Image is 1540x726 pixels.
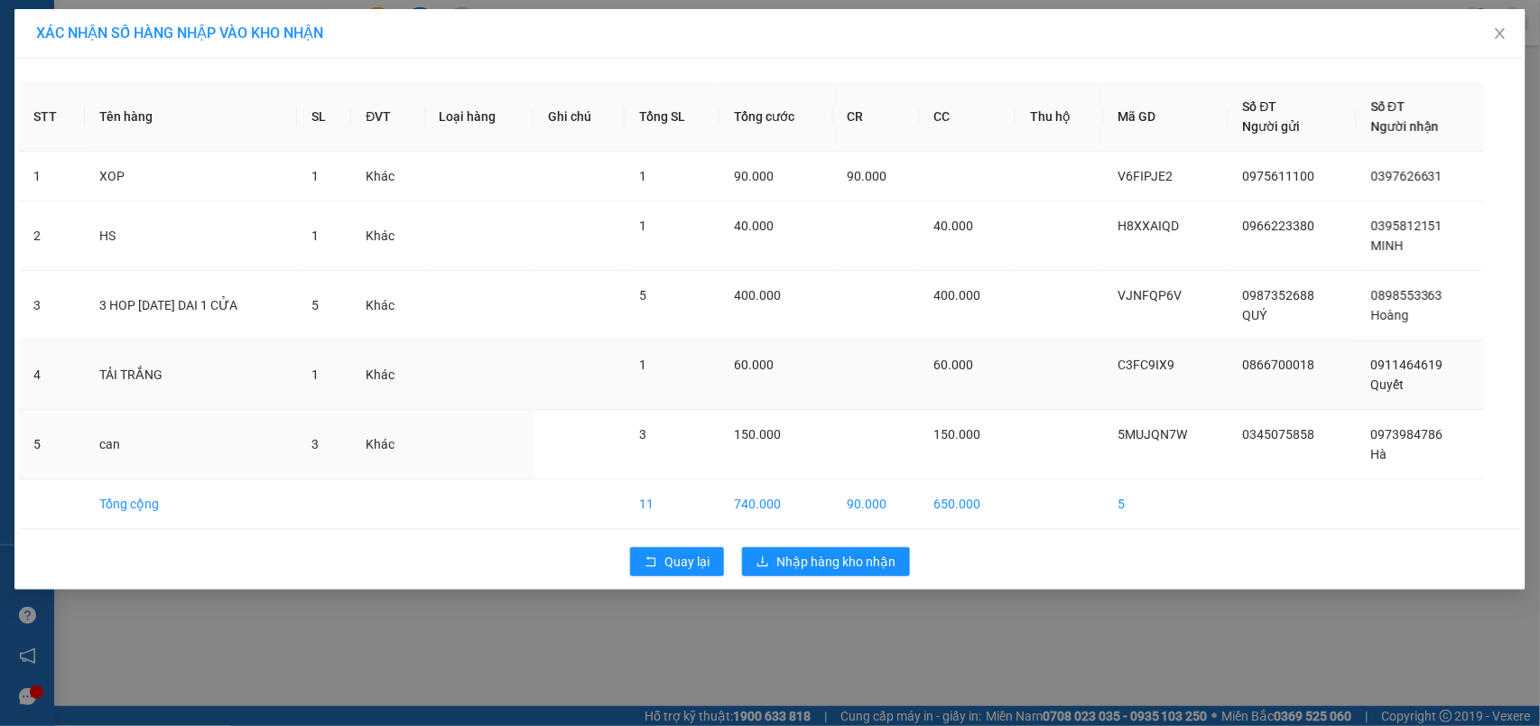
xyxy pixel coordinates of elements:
[1104,479,1229,529] td: 5
[1371,169,1443,183] span: 0397626631
[85,340,296,410] td: TẢI TRẮNG
[85,201,296,271] td: HS
[639,358,646,372] span: 1
[734,427,781,442] span: 150.000
[833,82,920,152] th: CR
[19,271,85,340] td: 3
[297,82,352,152] th: SL
[311,437,319,451] span: 3
[351,152,424,201] td: Khác
[639,169,646,183] span: 1
[311,169,319,183] span: 1
[639,427,646,442] span: 3
[756,555,769,570] span: download
[1371,427,1443,442] span: 0973984786
[19,201,85,271] td: 2
[311,228,319,243] span: 1
[625,82,719,152] th: Tổng SL
[934,358,974,372] span: 60.000
[85,271,296,340] td: 3 HOP [DATE] DAI 1 CỬA
[664,552,710,572] span: Quay lại
[1371,308,1409,322] span: Hoàng
[1371,288,1443,302] span: 0898553363
[1371,358,1443,372] span: 0911464619
[1371,238,1404,253] span: MINH
[776,552,895,572] span: Nhập hàng kho nhận
[719,479,832,529] td: 740.000
[425,82,533,152] th: Loại hàng
[833,479,920,529] td: 90.000
[85,82,296,152] th: Tên hàng
[36,24,323,42] span: XÁC NHẬN SỐ HÀNG NHẬP VÀO KHO NHẬN
[351,201,424,271] td: Khác
[1243,169,1315,183] span: 0975611100
[351,271,424,340] td: Khác
[351,82,424,152] th: ĐVT
[1371,99,1405,114] span: Số ĐT
[1371,119,1440,134] span: Người nhận
[1371,219,1443,233] span: 0395812151
[1118,169,1174,183] span: V6FIPJE2
[85,410,296,479] td: can
[1118,358,1175,372] span: C3FC9IX9
[1243,308,1267,322] span: QUÝ
[1475,9,1526,60] button: Close
[351,340,424,410] td: Khác
[1118,288,1183,302] span: VJNFQP6V
[934,288,981,302] span: 400.000
[1493,26,1508,41] span: close
[630,547,724,576] button: rollbackQuay lại
[1243,119,1301,134] span: Người gửi
[734,219,774,233] span: 40.000
[85,479,296,529] td: Tổng cộng
[1371,447,1387,461] span: Hà
[639,219,646,233] span: 1
[848,169,887,183] span: 90.000
[19,82,85,152] th: STT
[920,479,1016,529] td: 650.000
[1243,358,1315,372] span: 0866700018
[311,368,319,382] span: 1
[19,410,85,479] td: 5
[533,82,625,152] th: Ghi chú
[351,410,424,479] td: Khác
[1243,219,1315,233] span: 0966223380
[734,288,781,302] span: 400.000
[1118,427,1188,442] span: 5MUJQN7W
[639,288,646,302] span: 5
[934,427,981,442] span: 150.000
[625,479,719,529] td: 11
[734,169,774,183] span: 90.000
[742,547,910,576] button: downloadNhập hàng kho nhận
[934,219,974,233] span: 40.000
[1243,288,1315,302] span: 0987352688
[1243,427,1315,442] span: 0345075858
[19,340,85,410] td: 4
[311,298,319,312] span: 5
[1371,377,1405,392] span: Quyết
[645,555,657,570] span: rollback
[19,152,85,201] td: 1
[85,152,296,201] td: XOP
[920,82,1016,152] th: CC
[1243,99,1277,114] span: Số ĐT
[1104,82,1229,152] th: Mã GD
[734,358,774,372] span: 60.000
[1016,82,1104,152] th: Thu hộ
[1118,219,1180,233] span: H8XXAIQD
[719,82,832,152] th: Tổng cước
